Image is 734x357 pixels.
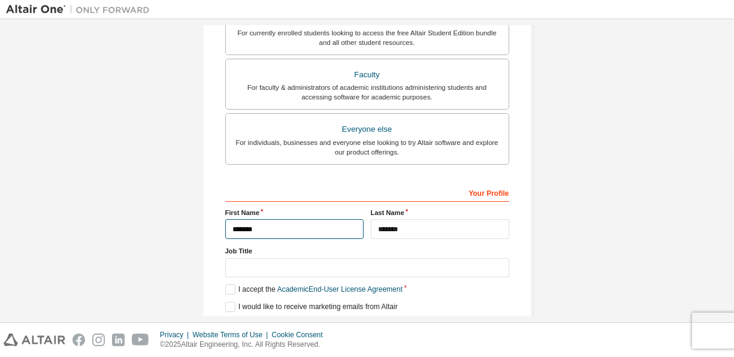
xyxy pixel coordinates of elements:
label: Job Title [225,246,509,256]
div: For currently enrolled students looking to access the free Altair Student Edition bundle and all ... [233,28,502,47]
img: linkedin.svg [112,334,125,346]
div: Your Profile [225,183,509,202]
div: Everyone else [233,121,502,138]
img: instagram.svg [92,334,105,346]
label: First Name [225,208,364,217]
img: altair_logo.svg [4,334,65,346]
label: Last Name [371,208,509,217]
a: Academic End-User License Agreement [277,285,403,294]
div: For individuals, businesses and everyone else looking to try Altair software and explore our prod... [233,138,502,157]
div: For faculty & administrators of academic institutions administering students and accessing softwa... [233,83,502,102]
div: Website Terms of Use [192,330,271,340]
div: Cookie Consent [271,330,330,340]
label: I would like to receive marketing emails from Altair [225,302,398,312]
label: I accept the [225,285,403,295]
div: Faculty [233,66,502,83]
p: © 2025 Altair Engineering, Inc. All Rights Reserved. [160,340,330,350]
img: youtube.svg [132,334,149,346]
img: Altair One [6,4,156,16]
div: Privacy [160,330,192,340]
img: facebook.svg [73,334,85,346]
